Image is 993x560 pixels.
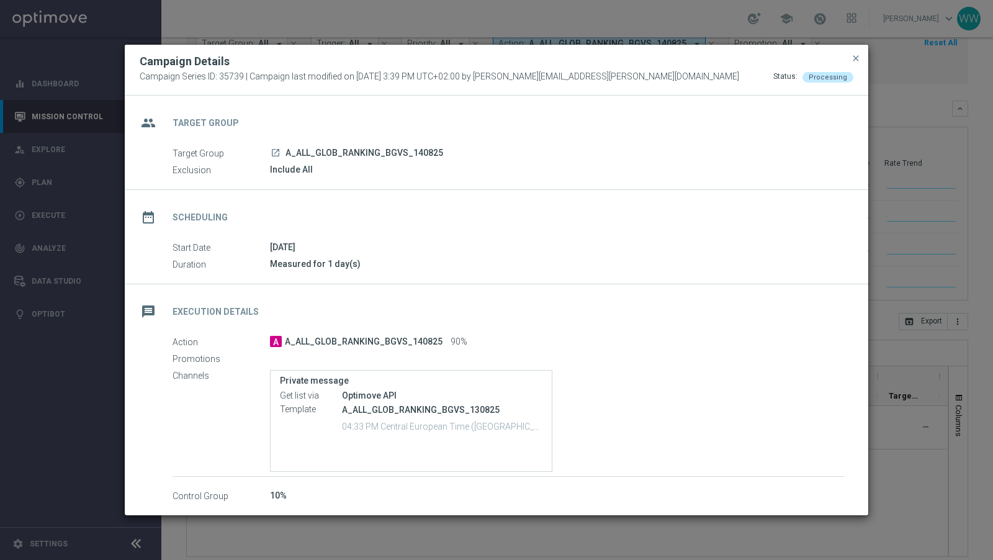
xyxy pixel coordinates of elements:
[342,420,542,432] p: 04:33 PM Central European Time ([GEOGRAPHIC_DATA]) (UTC +02:00)
[173,370,270,381] label: Channels
[270,241,844,253] div: [DATE]
[137,300,160,323] i: message
[270,148,281,159] a: launch
[280,376,542,386] label: Private message
[451,336,467,348] span: 90%
[173,306,259,318] h2: Execution Details
[270,163,844,176] div: Include All
[270,489,844,502] div: 10%
[773,71,798,83] div: Status:
[173,212,228,224] h2: Scheduling
[280,391,342,402] label: Get list via
[270,258,844,270] div: Measured for 1 day(s)
[173,353,270,364] label: Promotions
[809,73,847,81] span: Processing
[342,389,542,402] div: Optimove API
[173,117,239,129] h2: Target Group
[137,112,160,134] i: group
[173,490,270,502] label: Control Group
[802,71,853,81] colored-tag: Processing
[137,206,160,228] i: date_range
[173,242,270,253] label: Start Date
[851,53,861,63] span: close
[280,404,342,415] label: Template
[285,148,443,159] span: A_ALL_GLOB_RANKING_BGVS_140825
[271,148,281,158] i: launch
[270,336,282,347] span: A
[173,148,270,159] label: Target Group
[285,336,443,348] span: A_ALL_GLOB_RANKING_BGVS_140825
[140,71,739,83] span: Campaign Series ID: 35739 | Campaign last modified on [DATE] 3:39 PM UTC+02:00 by [PERSON_NAME][E...
[173,165,270,176] label: Exclusion
[173,259,270,270] label: Duration
[173,336,270,348] label: Action
[140,54,230,69] h2: Campaign Details
[342,404,542,415] p: A_ALL_GLOB_RANKING_BGVS_130825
